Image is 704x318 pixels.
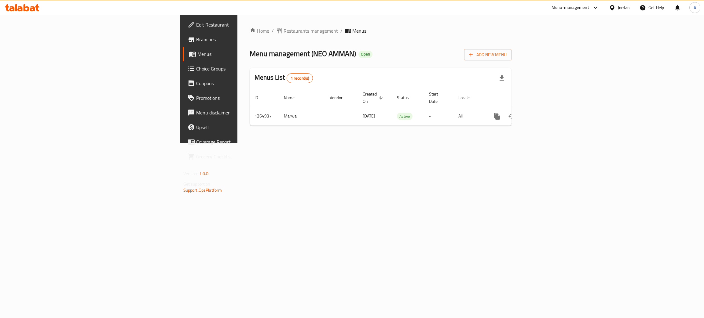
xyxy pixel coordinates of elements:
span: Upsell [196,124,293,131]
span: Menus [197,50,293,58]
a: Promotions [183,91,298,105]
a: Coupons [183,76,298,91]
span: Add New Menu [469,51,507,59]
span: Name [284,94,302,101]
span: Active [397,113,413,120]
div: Menu-management [552,4,589,11]
a: Grocery Checklist [183,149,298,164]
span: A [694,4,696,11]
a: Restaurants management [276,27,338,34]
span: Status [397,94,417,101]
span: Branches [196,36,293,43]
span: Get support on: [183,180,211,188]
a: Menus [183,47,298,61]
span: Locale [458,94,478,101]
span: Created On [363,90,385,105]
span: [DATE] [363,112,375,120]
span: ID [255,94,266,101]
div: Open [358,51,372,58]
span: Version: [183,170,198,178]
span: Menu management ( NEO AMMAN ) [250,47,356,60]
span: Edit Restaurant [196,21,293,28]
div: Jordan [618,4,630,11]
table: enhanced table [250,89,553,126]
span: Coupons [196,80,293,87]
button: Add New Menu [464,49,512,60]
span: Grocery Checklist [196,153,293,160]
span: Start Date [429,90,446,105]
button: more [490,109,504,124]
span: 1 record(s) [287,75,313,81]
a: Upsell [183,120,298,135]
span: Promotions [196,94,293,102]
a: Edit Restaurant [183,17,298,32]
span: Vendor [330,94,350,101]
span: Menus [352,27,366,34]
span: Choice Groups [196,65,293,72]
span: Coverage Report [196,138,293,146]
a: Support.OpsPlatform [183,186,222,194]
td: All [453,107,485,125]
span: 1.0.0 [199,170,209,178]
li: / [340,27,343,34]
span: Open [358,52,372,57]
a: Coverage Report [183,135,298,149]
div: Total records count [287,73,313,83]
span: Restaurants management [284,27,338,34]
div: Export file [494,71,509,85]
span: Menu disclaimer [196,109,293,116]
td: Marwa [279,107,325,125]
td: - [424,107,453,125]
th: Actions [485,89,553,107]
a: Menu disclaimer [183,105,298,120]
a: Branches [183,32,298,47]
button: Change Status [504,109,519,124]
a: Choice Groups [183,61,298,76]
nav: breadcrumb [250,27,512,34]
h2: Menus List [255,73,313,83]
